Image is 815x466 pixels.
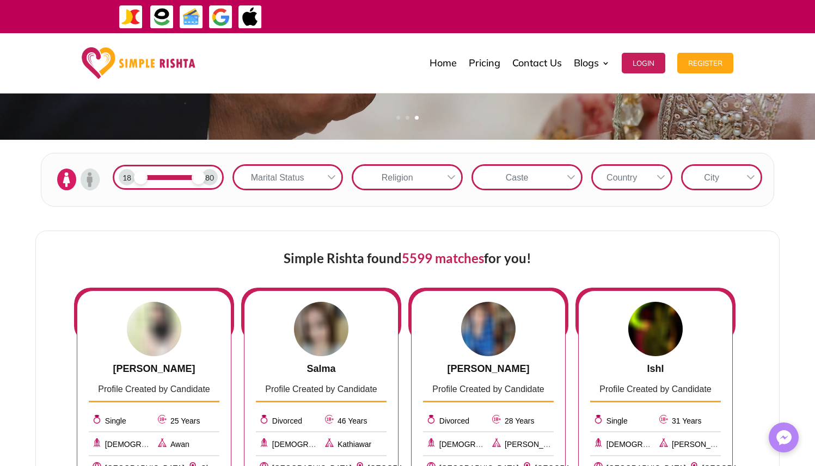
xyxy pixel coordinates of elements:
span: Divorced [272,417,302,425]
div: Marital Status [234,166,321,189]
span: Profile Created by Candidate [265,384,377,394]
a: Pricing [469,36,500,90]
span: Ishl [647,363,664,374]
span: Single [606,417,628,425]
span: Salma [307,363,335,374]
button: Login [622,53,665,73]
img: Credit Cards [179,5,204,29]
span: Simple Rishta found for you! [284,250,531,266]
strong: ایزی پیسہ [525,7,549,26]
span: 31 Years [672,417,702,425]
span: [DEMOGRAPHIC_DATA] [439,440,525,449]
div: 80 [201,169,218,185]
button: Register [677,53,733,73]
span: 46 Years [338,417,367,425]
img: EasyPaisa-icon [150,5,174,29]
a: Login [622,36,665,90]
a: 2 [406,116,409,120]
div: City [683,166,740,189]
span: 25 Years [170,417,200,425]
div: Religion [353,166,440,189]
span: [PERSON_NAME] [672,440,734,449]
img: wNieM4Pu7fHpAAAAABJRU5ErkJggg== [294,302,348,356]
span: [DEMOGRAPHIC_DATA] [606,440,692,449]
img: Oantv0nBbEtZqO0XT0pjNp2pOmo7WscdOUG+aoaY1azqiNoCMCOmKB0gdQmQ9Ac9wJlV6kSvFkAJqppWSg6YKmNQvdOVk2F9W... [127,302,181,356]
span: [DEMOGRAPHIC_DATA] [272,440,358,449]
span: 5599 matches [402,250,484,266]
span: Profile Created by Candidate [599,384,711,394]
strong: جاز کیش [551,7,574,26]
span: Awan [170,440,189,449]
span: Divorced [439,417,469,425]
span: [PERSON_NAME] [505,440,567,449]
div: Caste [473,166,560,189]
span: Single [105,417,126,425]
img: 5t4oPMg1usAAAAAASUVORK5CYII= [628,302,683,356]
a: Contact Us [512,36,562,90]
span: [PERSON_NAME] [113,363,195,374]
a: Blogs [574,36,610,90]
img: JazzCash-icon [119,5,143,29]
img: 74oNfnCGRfL0CENoEz4Ncwjx5zfaYI1n0YQWHObHln+FwRytlxhTxVoAAAAAElFTkSuQmCC [461,302,516,356]
a: 1 [396,116,400,120]
span: Kathiawar [338,440,371,449]
div: ایپ میں پیمنٹ صرف گوگل پے اور ایپل پے کے ذریعے ممکن ہے۔ ، یا کریڈٹ کارڈ کے ذریعے ویب سائٹ پر ہوگی۔ [344,10,813,23]
span: [DEMOGRAPHIC_DATA] [105,440,191,449]
span: [PERSON_NAME] [447,363,529,374]
div: 18 [119,169,135,185]
img: ApplePay-icon [238,5,262,29]
a: 3 [415,116,419,120]
div: Country [593,166,650,189]
img: GooglePay-icon [209,5,233,29]
span: Profile Created by Candidate [98,384,210,394]
img: Messenger [773,427,795,449]
a: Register [677,36,733,90]
span: Profile Created by Candidate [432,384,544,394]
span: 28 Years [505,417,535,425]
a: Home [430,36,457,90]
